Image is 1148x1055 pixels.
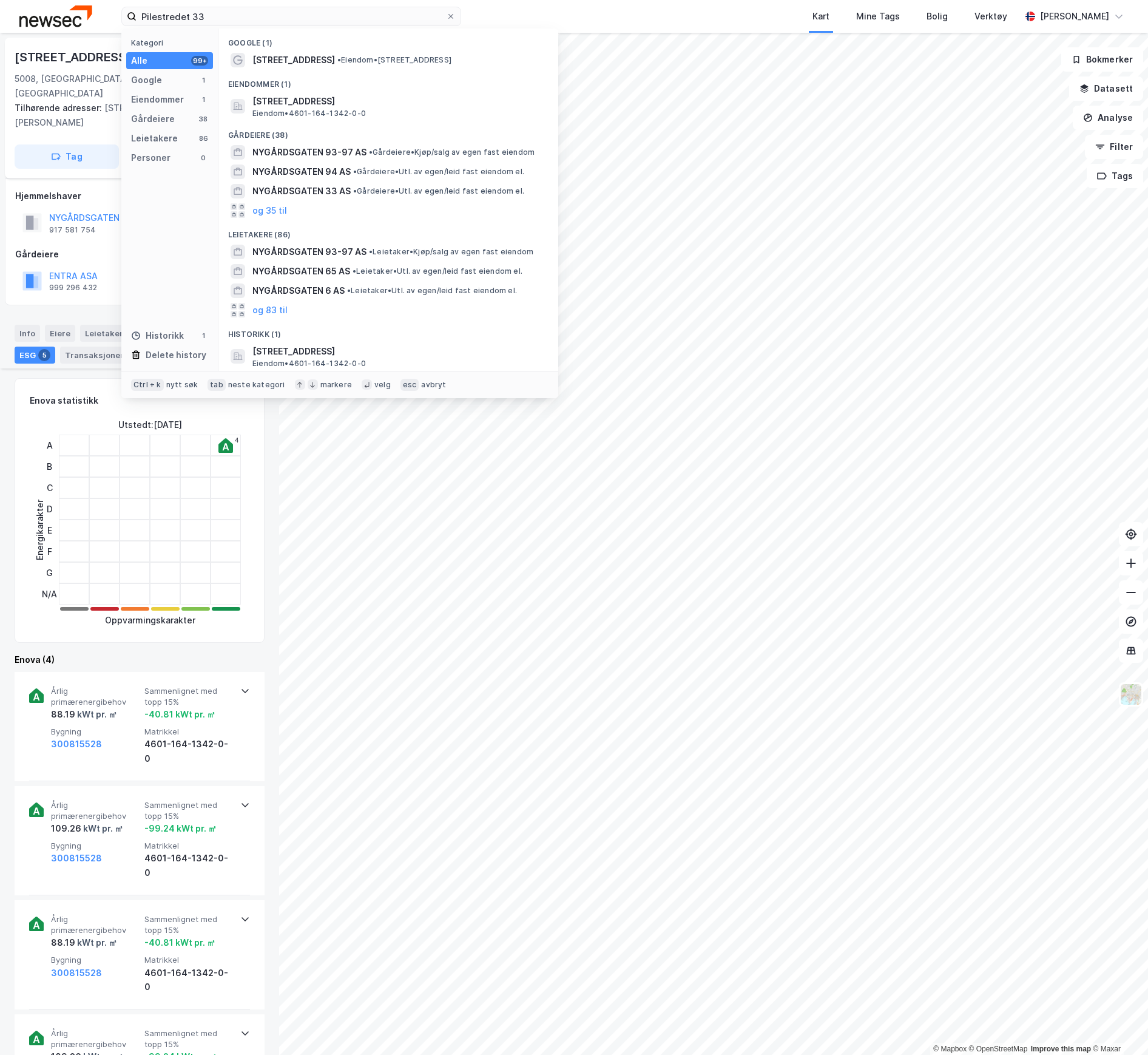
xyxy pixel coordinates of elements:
a: Mapbox [933,1045,967,1053]
div: 0 [198,153,208,163]
div: Eiere [45,325,75,342]
img: Z [1119,683,1143,706]
div: Delete history [146,348,206,362]
div: 917 581 754 [49,225,96,235]
span: • [353,266,356,276]
button: Datasett [1069,76,1143,101]
span: Årlig primærenergibehov [51,1028,140,1050]
span: Sammenlignet med topp 15% [144,914,233,935]
span: Årlig primærenergibehov [51,800,140,821]
div: E [42,520,57,541]
div: 99+ [191,56,208,66]
span: Tilhørende adresser: [15,103,104,113]
span: Gårdeiere • Utl. av egen/leid fast eiendom el. [353,167,524,177]
div: velg [374,380,391,390]
div: 4601-164-1342-0-0 [144,737,233,766]
div: 109.26 [51,821,123,836]
a: Improve this map [1031,1045,1091,1053]
span: Gårdeiere • Utl. av egen/leid fast eiendom el. [353,186,524,196]
div: -40.81 kWt pr. ㎡ [144,707,215,722]
div: 5008, [GEOGRAPHIC_DATA], [GEOGRAPHIC_DATA] [15,72,166,101]
a: OpenStreetMap [969,1045,1028,1053]
div: esc [400,379,419,391]
span: NYGÅRDSGATEN 93-97 AS [252,145,366,160]
span: Leietaker • Utl. av egen/leid fast eiendom el. [353,266,522,276]
span: NYGÅRDSGATEN 33 AS [252,184,351,198]
div: Energikarakter [33,500,47,560]
div: Kategori [131,38,213,47]
span: NYGÅRDSGATEN 6 AS [252,283,345,298]
span: Leietaker • Utl. av egen/leid fast eiendom el. [347,286,517,296]
button: Tags [1087,164,1143,188]
span: • [369,148,373,157]
div: 1 [198,331,208,341]
span: Matrikkel [144,955,233,965]
div: Oppvarmingskarakter [105,613,195,628]
div: [STREET_ADDRESS] [15,47,133,67]
span: • [353,167,357,176]
span: Matrikkel [144,841,233,851]
div: Eiendommer (1) [218,70,558,92]
div: Utstedt : [DATE] [118,418,182,432]
div: C [42,477,57,498]
div: Verktøy [974,9,1007,24]
div: 1 [198,75,208,85]
div: Historikk (1) [218,320,558,342]
div: Info [15,325,40,342]
span: Sammenlignet med topp 15% [144,1028,233,1050]
button: 300815528 [51,966,102,980]
div: Enova statistikk [30,393,98,408]
div: Leietakere (86) [218,220,558,242]
div: kWt pr. ㎡ [81,821,123,836]
button: Analyse [1073,106,1143,130]
span: Bygning [51,955,140,965]
div: nytt søk [166,380,198,390]
div: Personer [131,151,171,165]
div: [PERSON_NAME] [1040,9,1109,24]
div: markere [320,380,352,390]
div: Google (1) [218,29,558,50]
button: og 35 til [252,203,287,218]
div: 999 296 432 [49,283,97,293]
div: Bolig [927,9,948,24]
div: D [42,498,57,520]
span: Årlig primærenergibehov [51,914,140,935]
div: Alle [131,53,147,68]
div: Gårdeiere [15,247,264,262]
div: Leietakere [80,325,147,342]
div: A [42,435,57,456]
span: Årlig primærenergibehov [51,686,140,707]
span: Eiendom • 4601-164-1342-0-0 [252,359,366,368]
div: G [42,562,57,583]
input: Søk på adresse, matrikkel, gårdeiere, leietakere eller personer [137,7,446,25]
div: Kart [812,9,829,24]
span: Sammenlignet med topp 15% [144,800,233,821]
div: 4601-164-1342-0-0 [144,966,233,995]
span: Leietaker • Kjøp/salg av egen fast eiendom [369,247,533,257]
button: 300815528 [51,851,102,866]
div: -99.24 kWt pr. ㎡ [144,821,217,836]
div: B [42,456,57,477]
div: kWt pr. ㎡ [75,707,117,722]
div: [STREET_ADDRESS][PERSON_NAME] [15,101,255,130]
span: [STREET_ADDRESS] [252,94,544,109]
div: Leietakere [131,131,178,146]
div: kWt pr. ㎡ [75,935,117,950]
span: Eiendom • [STREET_ADDRESS] [337,55,451,65]
span: Bygning [51,727,140,737]
button: Filter [1085,135,1143,159]
div: 38 [198,114,208,124]
div: 86 [198,134,208,143]
span: • [347,286,351,295]
div: Transaksjoner [60,347,143,364]
div: Hjemmelshaver [15,189,264,203]
div: Historikk [131,328,184,343]
span: [STREET_ADDRESS] [252,53,335,67]
div: ESG [15,347,55,364]
div: Eiendommer [131,92,184,107]
span: • [369,247,373,256]
div: 4 [235,436,239,444]
div: Gårdeiere (38) [218,121,558,143]
img: newsec-logo.f6e21ccffca1b3a03d2d.png [19,5,92,27]
div: F [42,541,57,562]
